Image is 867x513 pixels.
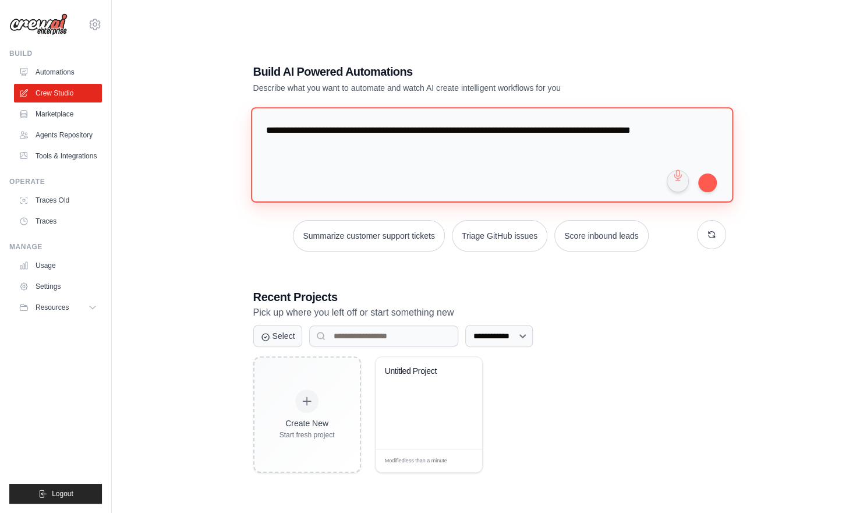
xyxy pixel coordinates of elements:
[253,82,645,94] p: Describe what you want to automate and watch AI create intelligent workflows for you
[454,457,464,465] span: Edit
[36,303,69,312] span: Resources
[809,457,867,513] iframe: Chat Widget
[385,457,447,465] span: Modified less than a minute
[9,484,102,504] button: Logout
[697,220,726,249] button: Get new suggestions
[14,191,102,210] a: Traces Old
[14,256,102,275] a: Usage
[14,84,102,102] a: Crew Studio
[14,105,102,123] a: Marketplace
[385,366,455,377] div: Untitled Project
[14,212,102,231] a: Traces
[253,325,303,347] button: Select
[14,147,102,165] a: Tools & Integrations
[9,13,68,36] img: Logo
[293,220,444,252] button: Summarize customer support tickets
[52,489,73,498] span: Logout
[452,220,547,252] button: Triage GitHub issues
[253,63,645,80] h1: Build AI Powered Automations
[9,49,102,58] div: Build
[14,298,102,317] button: Resources
[279,418,335,429] div: Create New
[554,220,649,252] button: Score inbound leads
[9,242,102,252] div: Manage
[9,177,102,186] div: Operate
[14,63,102,82] a: Automations
[667,170,689,192] button: Click to speak your automation idea
[279,430,335,440] div: Start fresh project
[14,126,102,144] a: Agents Repository
[253,305,726,320] p: Pick up where you left off or start something new
[14,277,102,296] a: Settings
[253,289,726,305] h3: Recent Projects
